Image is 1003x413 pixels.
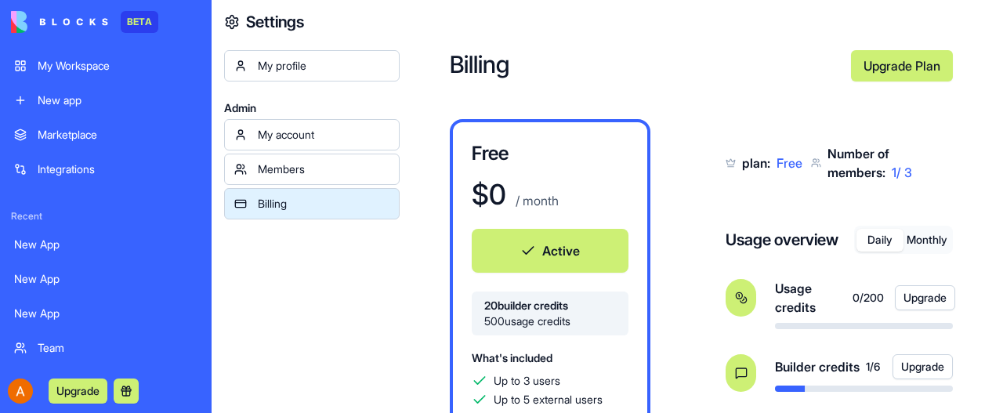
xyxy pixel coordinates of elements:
[494,392,603,408] span: Up to 5 external users
[472,179,506,210] h1: $ 0
[38,92,197,108] div: New app
[14,271,197,287] div: New App
[11,11,158,33] a: BETA
[258,196,389,212] div: Billing
[5,263,207,295] a: New App
[742,155,770,171] span: plan:
[224,154,400,185] a: Members
[224,188,400,219] a: Billing
[258,58,389,74] div: My profile
[895,285,953,310] a: Upgrade
[5,154,207,185] a: Integrations
[851,50,953,82] a: Upgrade Plan
[5,298,207,329] a: New App
[224,100,400,116] span: Admin
[893,354,953,379] button: Upgrade
[895,285,955,310] button: Upgrade
[775,357,860,376] span: Builder credits
[38,58,197,74] div: My Workspace
[258,127,389,143] div: My account
[512,191,559,210] p: / month
[775,279,853,317] span: Usage credits
[853,290,882,306] span: 0 / 200
[484,313,616,329] span: 500 usage credits
[494,373,560,389] span: Up to 3 users
[472,141,628,166] h3: Free
[246,11,304,33] h4: Settings
[121,11,158,33] div: BETA
[14,306,197,321] div: New App
[726,229,838,251] h4: Usage overview
[38,127,197,143] div: Marketplace
[14,237,197,252] div: New App
[450,50,838,82] h2: Billing
[472,351,552,364] span: What's included
[224,119,400,150] a: My account
[38,340,197,356] div: Team
[5,229,207,260] a: New App
[258,161,389,177] div: Members
[5,119,207,150] a: Marketplace
[49,379,107,404] button: Upgrade
[777,155,802,171] span: Free
[38,161,197,177] div: Integrations
[5,210,207,223] span: Recent
[827,146,889,180] span: Number of members:
[866,359,880,375] span: 1 / 6
[11,11,108,33] img: logo
[49,382,107,398] a: Upgrade
[892,165,912,180] span: 1 / 3
[856,229,903,252] button: Daily
[484,298,616,313] span: 20 builder credits
[5,332,207,364] a: Team
[5,85,207,116] a: New app
[8,379,33,404] img: ACg8ocK6yiNEbkF9Pv4roYnkAOki2sZYQrW7UaVyEV6GmURZ_rD7Bw=s96-c
[224,50,400,82] a: My profile
[903,229,950,252] button: Monthly
[472,229,628,273] button: Active
[5,50,207,82] a: My Workspace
